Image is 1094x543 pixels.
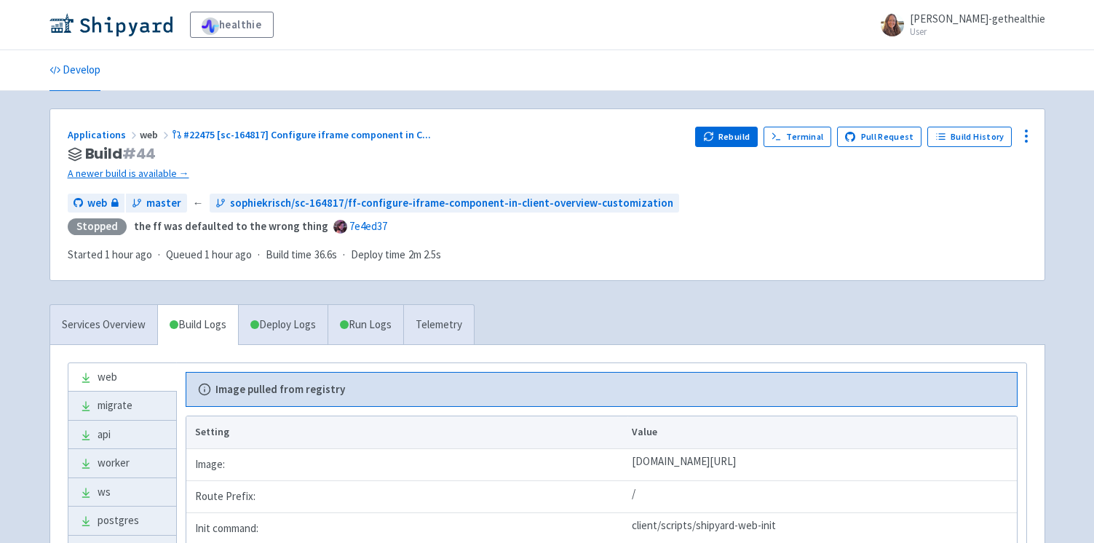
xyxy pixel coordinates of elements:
[351,247,405,263] span: Deploy time
[193,195,204,212] span: ←
[134,219,328,233] strong: the ff was defaulted to the wrong thing
[87,195,107,212] span: web
[68,247,152,261] span: Started
[105,247,152,261] time: 1 hour ago
[627,480,1017,512] td: /
[158,305,238,345] a: Build Logs
[68,421,176,449] a: api
[68,507,176,535] a: postgres
[68,218,127,235] div: Stopped
[403,305,474,345] a: Telemetry
[68,363,176,392] a: web
[146,195,181,212] span: master
[927,127,1012,147] a: Build History
[910,12,1045,25] span: [PERSON_NAME]-gethealthie
[49,13,173,36] img: Shipyard logo
[68,247,450,263] div: · · ·
[186,448,627,480] td: Image:
[183,128,431,141] span: #22475 [sc-164817] Configure iframe component in C ...
[140,128,172,141] span: web
[230,195,673,212] span: sophiekrisch/sc-164817/ff-configure-iframe-component-in-client-overview-customization
[837,127,922,147] a: Pull Request
[68,128,140,141] a: Applications
[210,194,679,213] a: sophiekrisch/sc-164817/ff-configure-iframe-component-in-client-overview-customization
[172,128,434,141] a: #22475 [sc-164817] Configure iframe component in C...
[872,13,1045,36] a: [PERSON_NAME]-gethealthie User
[695,127,758,147] button: Rebuild
[68,194,124,213] a: web
[190,12,274,38] a: healthie
[68,165,684,182] a: A newer build is available →
[186,416,627,448] th: Setting
[328,305,403,345] a: Run Logs
[166,247,252,261] span: Queued
[627,448,1017,480] td: [DOMAIN_NAME][URL]
[627,416,1017,448] th: Value
[68,449,176,477] a: worker
[408,247,441,263] span: 2m 2.5s
[910,27,1045,36] small: User
[50,305,157,345] a: Services Overview
[215,381,345,398] b: Image pulled from registry
[205,247,252,261] time: 1 hour ago
[349,219,387,233] a: 7e4ed37
[238,305,328,345] a: Deploy Logs
[122,143,156,164] span: # 44
[68,478,176,507] a: ws
[266,247,312,263] span: Build time
[49,50,100,91] a: Develop
[68,392,176,420] a: migrate
[764,127,831,147] a: Terminal
[85,146,156,162] span: Build
[126,194,187,213] a: master
[186,480,627,512] td: Route Prefix:
[314,247,337,263] span: 36.6s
